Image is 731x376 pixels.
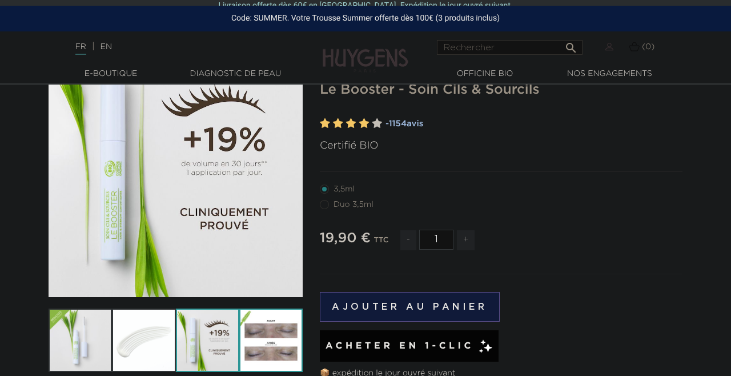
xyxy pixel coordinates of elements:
[320,200,387,209] label: Duo 3,5ml
[373,228,388,259] div: TTC
[564,38,578,51] i: 
[323,30,408,74] img: Huygens
[320,231,371,245] span: 19,90 €
[419,230,453,250] input: Quantité
[385,115,682,133] a: -1154avis
[49,309,112,372] img: Le Booster - Soin Cils & Sourcils
[320,292,500,322] button: Ajouter au panier
[561,37,581,52] button: 
[359,115,369,132] label: 4
[333,115,343,132] label: 2
[400,230,416,250] span: -
[372,115,382,132] label: 5
[178,68,292,80] a: Diagnostic de peau
[320,185,368,194] label: 3,5ml
[642,43,654,51] span: (0)
[70,40,296,54] div: |
[389,119,407,128] span: 1154
[346,115,356,132] label: 3
[75,43,86,55] a: FR
[428,68,542,80] a: Officine Bio
[320,115,330,132] label: 1
[320,82,682,98] h1: Le Booster - Soin Cils & Sourcils
[101,43,112,51] a: EN
[54,68,168,80] a: E-Boutique
[457,230,475,250] span: +
[552,68,666,80] a: Nos engagements
[320,138,682,154] p: Certifié BIO
[437,40,583,55] input: Rechercher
